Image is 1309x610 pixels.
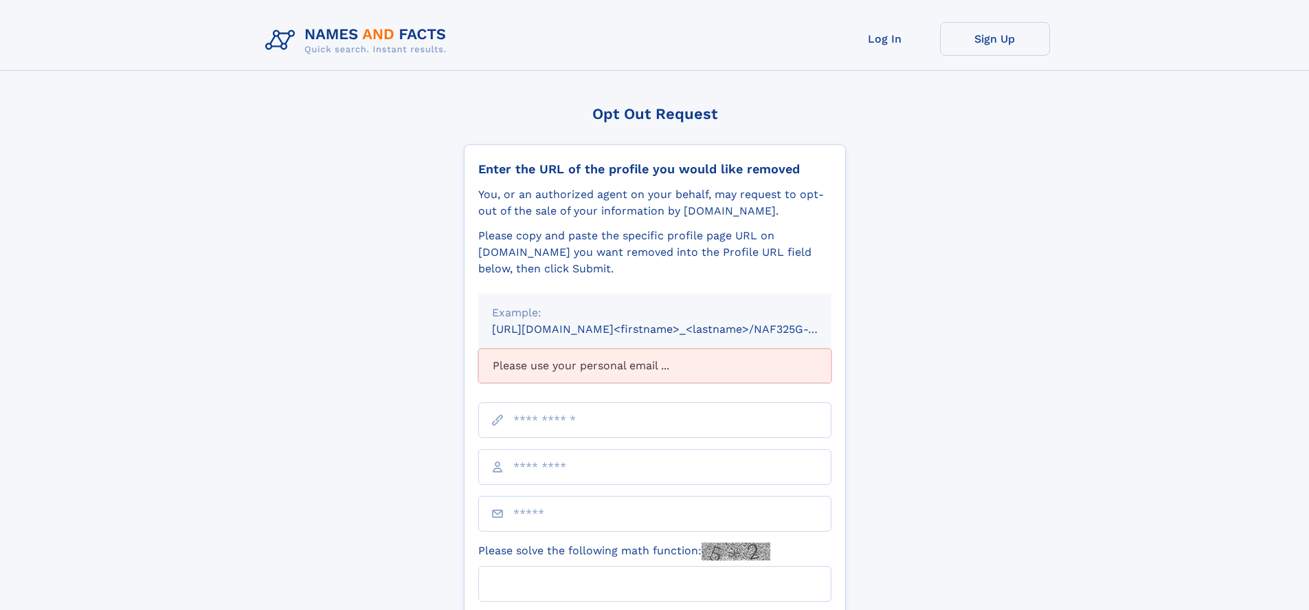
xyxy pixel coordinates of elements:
a: Log In [830,22,940,56]
div: Please copy and paste the specific profile page URL on [DOMAIN_NAME] you want removed into the Pr... [478,228,831,277]
img: Logo Names and Facts [260,22,458,59]
div: You, or an authorized agent on your behalf, may request to opt-out of the sale of your informatio... [478,186,831,219]
small: [URL][DOMAIN_NAME]<firstname>_<lastname>/NAF325G-xxxxxxxx [492,323,858,336]
div: Please use your personal email ... [478,349,831,383]
a: Sign Up [940,22,1050,56]
label: Please solve the following math function: [478,543,770,560]
div: Opt Out Request [464,105,846,122]
div: Enter the URL of the profile you would like removed [478,162,831,177]
div: Example: [492,305,818,321]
